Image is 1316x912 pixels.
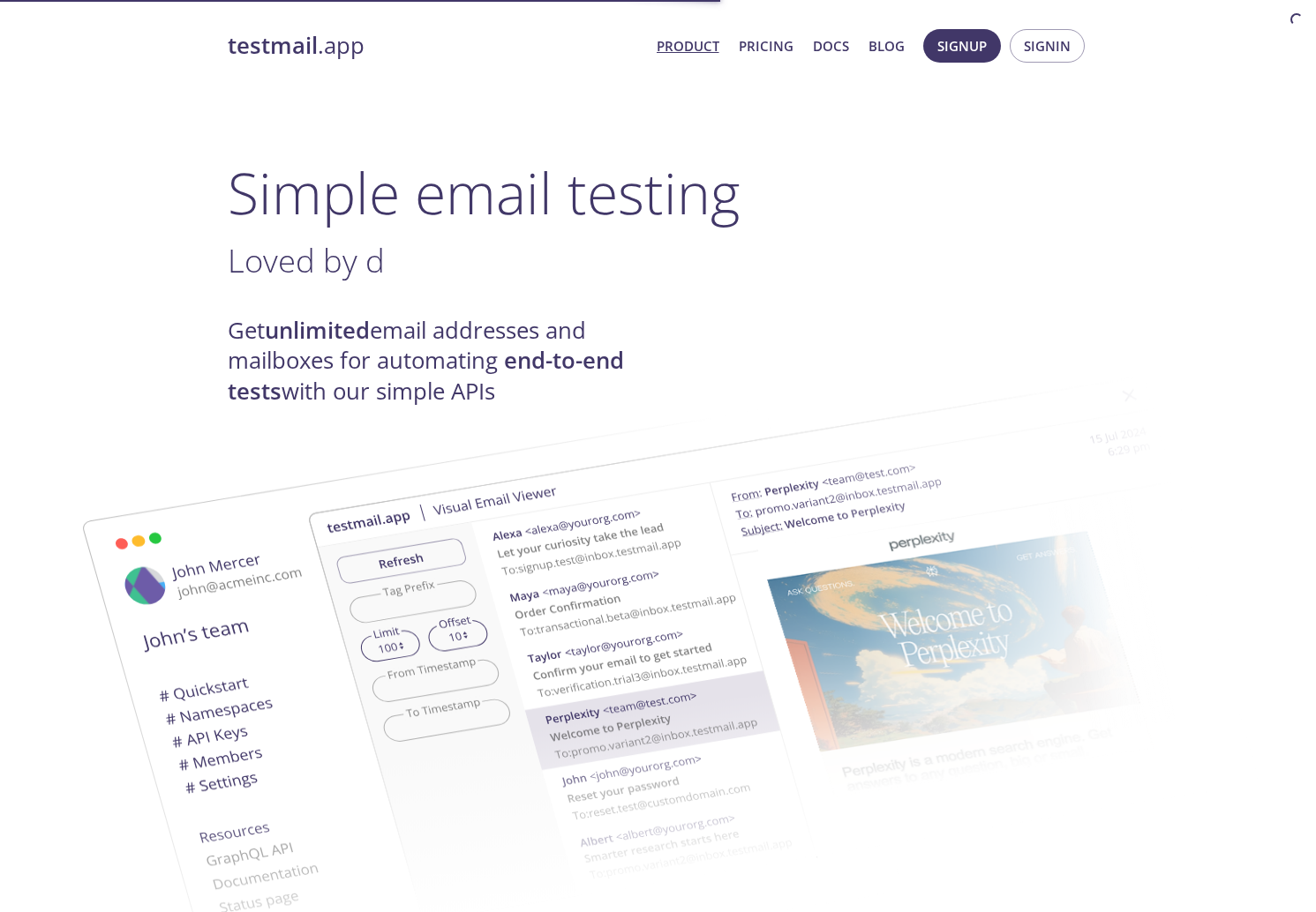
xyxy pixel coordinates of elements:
[869,34,905,57] a: Blog
[228,238,385,282] span: Loved by d
[923,29,1001,63] button: Signup
[1024,34,1071,57] span: Signin
[228,30,318,61] strong: testmail
[937,34,987,57] span: Signup
[228,345,624,406] strong: end-to-end tests
[228,316,658,407] h4: Get email addresses and mailboxes for automating with our simple APIs
[228,159,1089,227] h1: Simple email testing
[228,31,643,61] a: testmail.app
[1010,29,1085,63] button: Signin
[739,34,793,57] a: Pricing
[265,315,370,346] strong: unlimited
[813,34,849,57] a: Docs
[657,34,719,57] a: Product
